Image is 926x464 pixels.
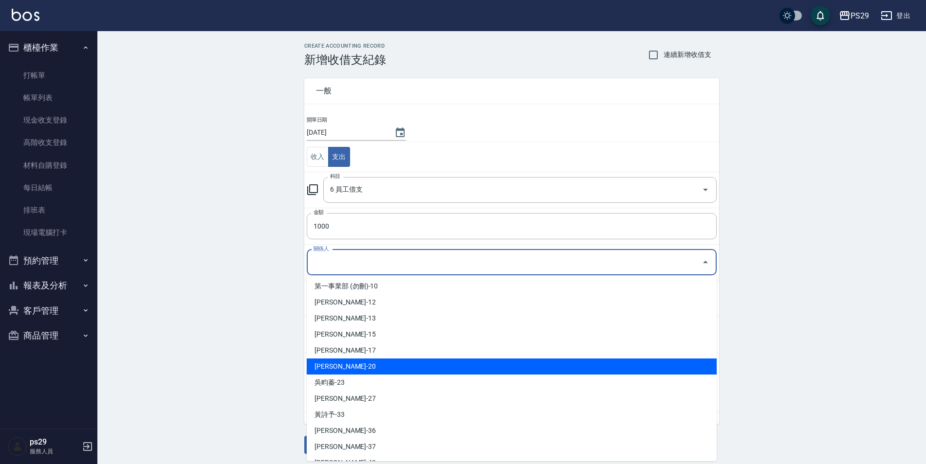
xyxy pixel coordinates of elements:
[307,147,329,167] button: left aligned
[12,9,39,21] img: Logo
[4,154,93,177] a: 材料自購登錄
[307,423,717,439] li: [PERSON_NAME]-36
[877,7,914,25] button: 登出
[307,326,717,342] li: [PERSON_NAME]-15
[307,375,717,391] li: 吳畇蓁-23
[307,294,717,310] li: [PERSON_NAME]-12
[304,43,386,49] h2: CREATE ACCOUNTING RECORD
[304,436,335,454] button: 新增
[330,173,340,180] label: 科目
[698,254,713,270] button: Close
[4,87,93,109] a: 帳單列表
[30,447,79,456] p: 服務人員
[328,147,350,167] button: centered
[307,358,717,375] li: [PERSON_NAME]-20
[4,248,93,273] button: 預約管理
[314,209,324,216] label: 金額
[4,109,93,131] a: 現金收支登錄
[316,86,707,96] span: 一般
[307,391,717,407] li: [PERSON_NAME]-27
[389,121,412,144] button: Choose date, selected date is 2025-09-20
[664,50,711,60] span: 連續新增收借支
[851,10,869,22] div: PS29
[4,199,93,221] a: 排班表
[307,407,717,423] li: 黃詩予-33
[307,278,717,294] li: 第一事業部 (勿刪)-10
[304,53,386,67] h3: 新增收借支紀錄
[698,182,713,197] button: Open
[8,437,27,456] img: Person
[4,177,93,199] a: 每日結帳
[307,147,350,167] div: text alignment
[4,221,93,244] a: 現場電腦打卡
[811,6,830,25] button: save
[4,131,93,154] a: 高階收支登錄
[4,298,93,323] button: 客戶管理
[30,437,79,447] h5: ps29
[4,35,93,60] button: 櫃檯作業
[4,273,93,298] button: 報表及分析
[307,116,327,124] label: 開單日期
[307,342,717,358] li: [PERSON_NAME]-17
[4,323,93,348] button: 商品管理
[307,125,385,141] input: YYYY/MM/DD
[4,64,93,87] a: 打帳單
[835,6,873,26] button: PS29
[314,245,329,252] label: 關係人
[307,439,717,455] li: [PERSON_NAME]-37
[307,310,717,326] li: [PERSON_NAME]-13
